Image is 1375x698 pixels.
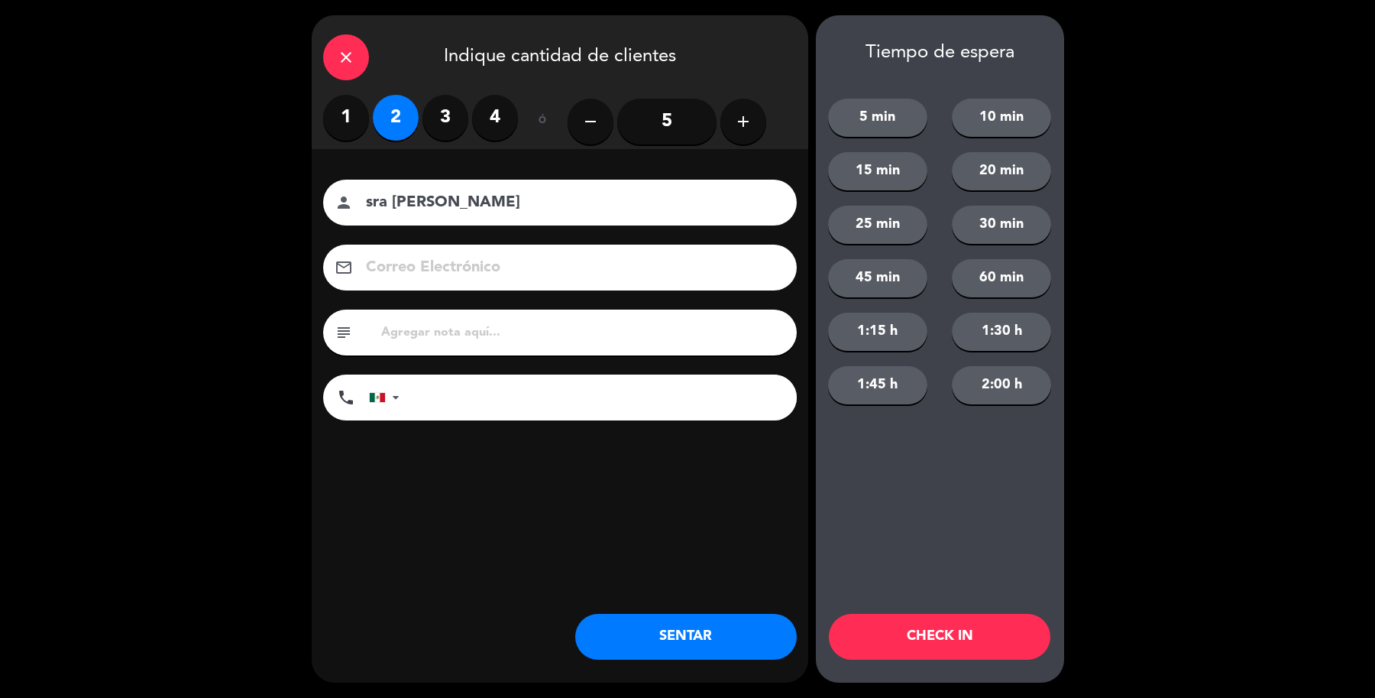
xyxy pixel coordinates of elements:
[568,99,613,144] button: remove
[952,152,1051,190] button: 20 min
[828,206,927,244] button: 25 min
[828,259,927,297] button: 45 min
[380,322,785,343] input: Agregar nota aquí...
[335,193,353,212] i: person
[828,99,927,137] button: 5 min
[335,323,353,342] i: subject
[829,614,1050,660] button: CHECK IN
[370,375,405,420] div: Mexico (México): +52
[337,388,355,407] i: phone
[422,95,468,141] label: 3
[720,99,766,144] button: add
[373,95,419,141] label: 2
[337,48,355,67] i: close
[952,206,1051,244] button: 30 min
[364,255,777,281] input: Correo Electrónico
[734,112,752,131] i: add
[312,15,808,95] div: Indique cantidad de clientes
[952,99,1051,137] button: 10 min
[335,258,353,277] i: email
[828,152,927,190] button: 15 min
[952,259,1051,297] button: 60 min
[472,95,518,141] label: 4
[323,95,369,141] label: 1
[952,313,1051,351] button: 1:30 h
[828,366,927,404] button: 1:45 h
[581,112,600,131] i: remove
[952,366,1051,404] button: 2:00 h
[816,42,1064,64] div: Tiempo de espera
[828,313,927,351] button: 1:15 h
[575,614,797,660] button: SENTAR
[364,190,777,216] input: Nombre del cliente
[518,95,568,148] div: ó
